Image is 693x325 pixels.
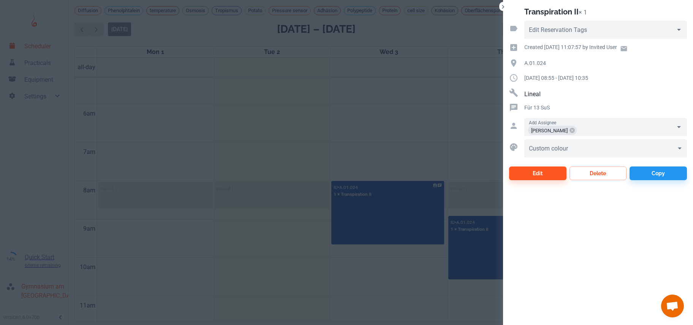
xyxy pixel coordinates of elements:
button: Open [674,122,684,132]
p: × 1 [579,9,587,16]
p: Created [DATE] 11:07:57 by Invited User [524,43,617,51]
button: Delete [570,166,627,180]
label: Add Assignee [529,119,556,126]
div: [PERSON_NAME] [528,126,577,135]
button: Copy [630,166,687,180]
p: Lineal [524,90,687,99]
a: Chat öffnen [661,295,684,317]
div: ​ [524,139,687,157]
button: Close [499,3,507,11]
h2: Transpiration II [524,7,579,16]
svg: Assigned to [509,121,518,130]
svg: Location [509,59,518,68]
svg: Creation time [509,43,518,52]
button: Open [674,24,684,35]
svg: Custom colour [509,143,518,152]
span: [PERSON_NAME] [528,126,571,135]
svg: Reservation tags [509,24,518,33]
a: Email user [617,42,631,55]
svg: Resources [509,88,518,97]
button: Edit [509,166,566,180]
p: [DATE] 08:55 - [DATE] 10:35 [524,74,687,82]
p: Für 13 SuS [524,103,687,112]
svg: Duration [509,73,518,82]
p: A.01.024 [524,59,687,67]
svg: Reservation comment [509,103,518,112]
